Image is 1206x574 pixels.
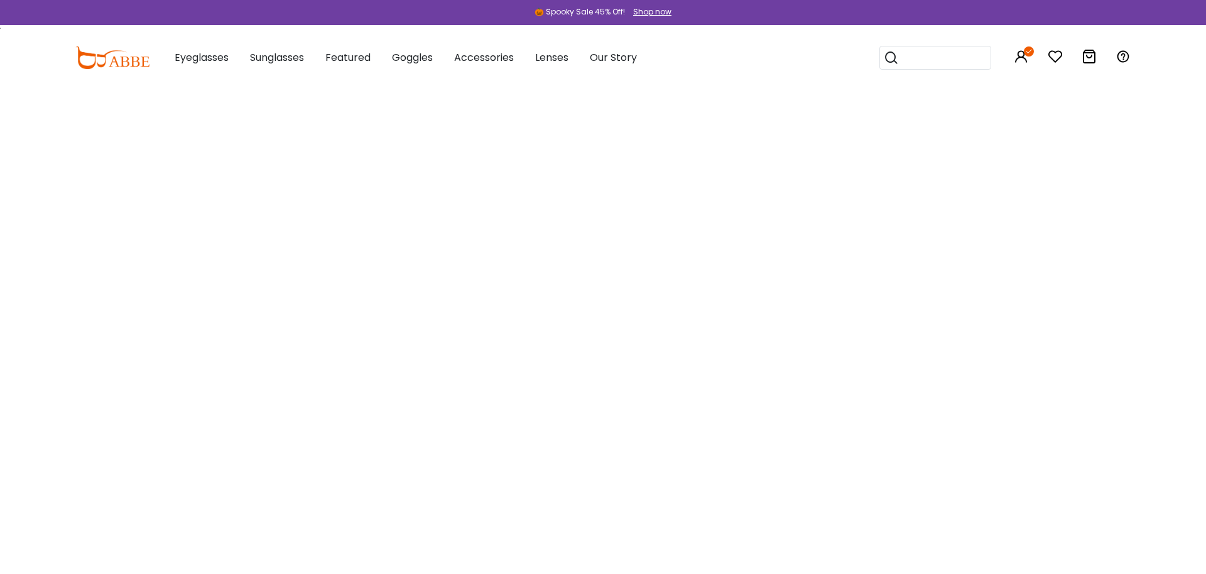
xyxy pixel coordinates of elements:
a: Shop now [627,6,671,17]
span: Lenses [535,50,568,65]
img: abbeglasses.com [75,46,149,69]
span: Our Story [590,50,637,65]
span: Sunglasses [250,50,304,65]
span: Featured [325,50,371,65]
span: Goggles [392,50,433,65]
span: Eyeglasses [175,50,229,65]
span: Accessories [454,50,514,65]
div: Shop now [633,6,671,18]
div: 🎃 Spooky Sale 45% Off! [535,6,625,18]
